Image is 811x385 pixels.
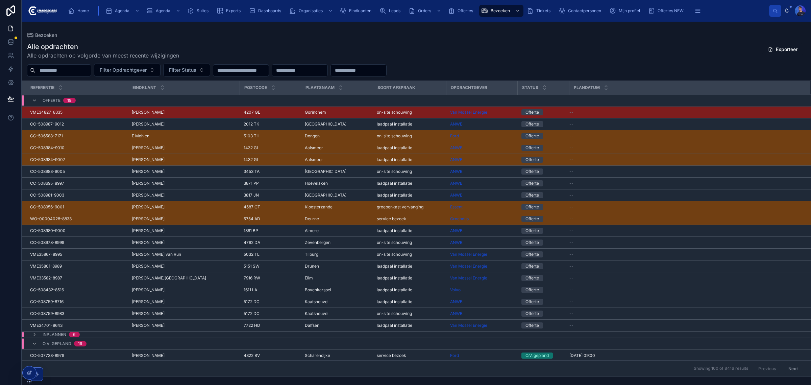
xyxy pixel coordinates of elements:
span: Dashboards [258,8,281,14]
a: ANWB [450,169,463,174]
span: Orders [418,8,431,14]
a: on-site schouwing [377,169,442,174]
span: 5032 TL [244,252,260,257]
span: Zevenbergen [305,240,330,245]
a: Tilburg [305,252,369,257]
span: ANWB [450,181,463,186]
span: Mijn profiel [619,8,640,14]
a: Aalsmeer [305,145,369,151]
span: [PERSON_NAME] [132,145,165,151]
span: VME35801-8989 [30,264,62,269]
span: CC-508984-9007 [30,157,65,162]
a: CC-508695-8997 [30,181,124,186]
span: CC-508981-9003 [30,192,64,198]
a: CC-508956-9001 [30,204,124,210]
a: VME33582-8987 [30,275,124,281]
span: E Mohlen [132,133,149,139]
span: 5754 AD [244,216,260,222]
a: ANWB [450,228,463,233]
a: -- [569,252,802,257]
a: Tickets [525,5,555,17]
a: Offerte [521,228,565,234]
a: laadpaal installatie [377,121,442,127]
div: Offerte [525,263,539,269]
a: [PERSON_NAME] van Run [132,252,236,257]
span: -- [569,181,573,186]
a: Orders [407,5,445,17]
div: Offerte [525,145,539,151]
span: Kloosterzande [305,204,333,210]
a: [PERSON_NAME] [132,228,236,233]
a: Bezoeken [27,32,57,39]
span: Van Mossel Energie [450,264,487,269]
a: E Mohlen [132,133,236,139]
a: Ford [450,133,513,139]
a: -- [569,275,802,281]
span: ANWB [450,192,463,198]
span: Van Mossel Energie [450,252,487,257]
a: on-site schouwing [377,240,442,245]
a: [PERSON_NAME] [132,110,236,115]
a: VME35867-8995 [30,252,124,257]
a: 1432 GL [244,145,297,151]
div: Offerte [525,216,539,222]
span: [PERSON_NAME] [132,216,165,222]
span: [PERSON_NAME] [132,157,165,162]
a: CC-508984-9007 [30,157,124,162]
a: CC-508978-8999 [30,240,124,245]
span: [PERSON_NAME] van Run [132,252,181,257]
a: Offerte [521,121,565,127]
span: Home [77,8,89,14]
span: laadpaal installatie [377,264,412,269]
span: Tilburg [305,252,318,257]
span: 7916 RW [244,275,260,281]
span: Elim [305,275,313,281]
span: CC-508980-9000 [30,228,66,233]
a: Suites [185,5,213,17]
a: Kloosterzande [305,204,369,210]
span: 3817 JN [244,192,259,198]
span: -- [569,228,573,233]
a: Offerte [521,168,565,175]
span: groepenkast vervanging [377,204,423,210]
a: -- [569,216,802,222]
span: Aalsmeer [305,145,323,151]
a: Van Mossel Energie [450,275,487,281]
a: [PERSON_NAME] [132,121,236,127]
a: ANWB [450,157,513,162]
a: [PERSON_NAME] [132,181,236,186]
a: Offerte [521,240,565,246]
a: Offerte [521,251,565,257]
a: [PERSON_NAME][GEOGRAPHIC_DATA] [132,275,236,281]
span: VME33582-8987 [30,275,62,281]
span: 3453 TA [244,169,260,174]
a: 5754 AD [244,216,297,222]
span: ANWB [450,157,463,162]
span: WO-00004028-8833 [30,216,72,222]
span: Filter Status [169,67,196,73]
a: Offertes NEW [646,5,688,17]
a: Essent [450,204,513,210]
a: 2012 TK [244,121,297,127]
a: 5151 SW [244,264,297,269]
span: on-site schouwing [377,169,412,174]
div: Offerte [525,133,539,139]
a: laadpaal installatie [377,275,442,281]
a: -- [569,169,802,174]
span: [PERSON_NAME] [132,181,165,186]
a: Hoevelaken [305,181,369,186]
div: Offerte [525,157,539,163]
span: 5151 SW [244,264,260,269]
a: service bezoek [377,216,442,222]
a: Offerte [521,145,565,151]
span: 1432 GL [244,145,259,151]
a: 4207 GE [244,110,297,115]
span: 4207 GE [244,110,260,115]
span: 1432 GL [244,157,259,162]
a: ANWB [450,192,513,198]
a: 5103 TH [244,133,297,139]
a: VME34827-8335 [30,110,124,115]
a: laadpaal installatie [377,181,442,186]
span: on-site schouwing [377,252,412,257]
